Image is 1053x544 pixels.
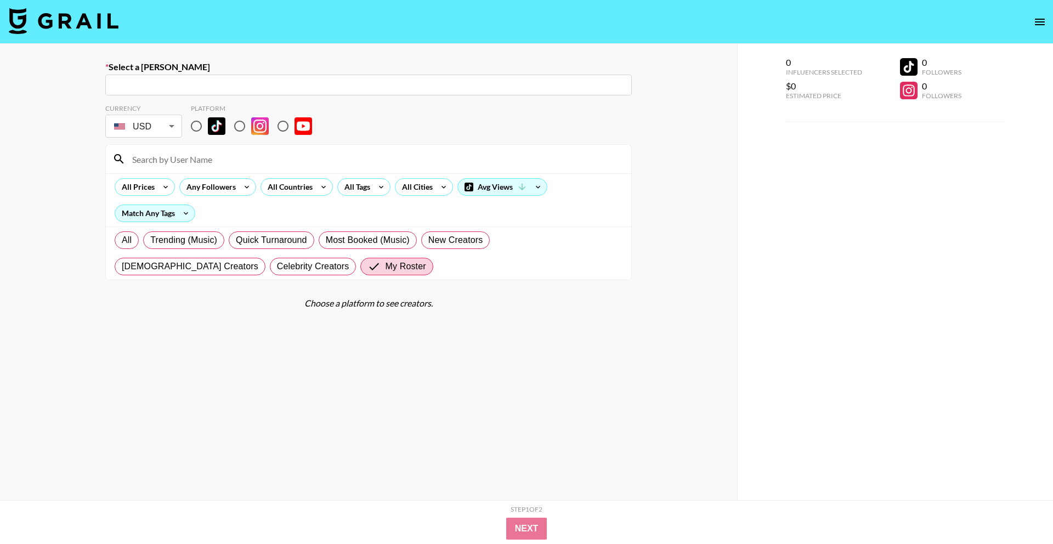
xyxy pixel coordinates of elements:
div: Avg Views [458,179,547,195]
span: All [122,234,132,247]
div: Followers [922,68,961,76]
div: Influencers Selected [786,68,862,76]
span: Most Booked (Music) [326,234,410,247]
div: 0 [922,57,961,68]
div: Choose a platform to see creators. [105,298,632,309]
div: Match Any Tags [115,205,195,222]
div: Currency [105,104,182,112]
span: My Roster [385,260,426,273]
div: Platform [191,104,321,112]
label: Select a [PERSON_NAME] [105,61,632,72]
div: Estimated Price [786,92,862,100]
button: open drawer [1029,11,1051,33]
img: YouTube [295,117,312,135]
img: TikTok [208,117,225,135]
div: All Cities [395,179,435,195]
span: Celebrity Creators [277,260,349,273]
div: 0 [786,57,862,68]
input: Search by User Name [126,150,625,168]
div: All Tags [338,179,372,195]
button: Next [506,518,547,540]
div: 0 [922,81,961,92]
span: Quick Turnaround [236,234,307,247]
div: All Prices [115,179,157,195]
div: Any Followers [180,179,238,195]
span: Trending (Music) [150,234,217,247]
div: USD [107,117,180,136]
div: All Countries [261,179,315,195]
div: $0 [786,81,862,92]
img: Grail Talent [9,8,118,34]
div: Followers [922,92,961,100]
span: New Creators [428,234,483,247]
img: Instagram [251,117,269,135]
span: [DEMOGRAPHIC_DATA] Creators [122,260,258,273]
div: Step 1 of 2 [511,505,542,513]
